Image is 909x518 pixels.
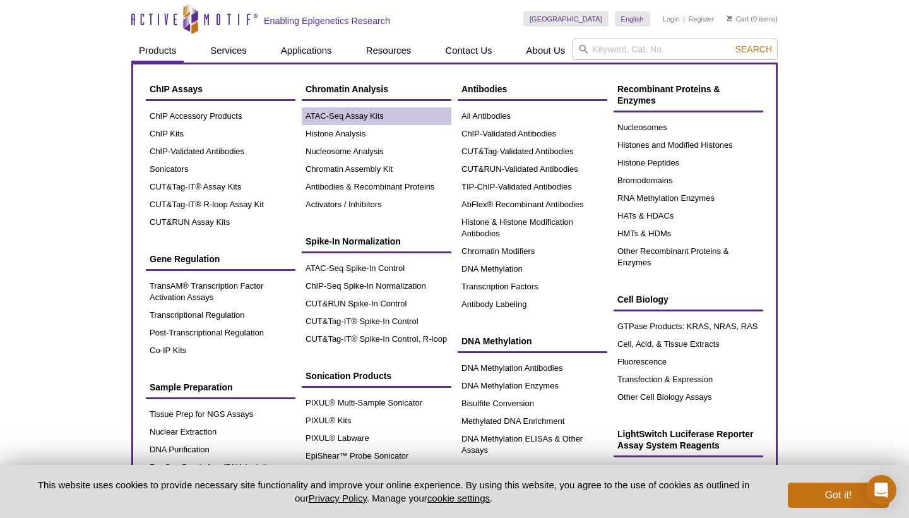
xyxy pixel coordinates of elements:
[302,229,451,253] a: Spike-In Normalization
[614,119,763,136] a: Nucleosomes
[302,125,451,143] a: Histone Analysis
[146,306,295,324] a: Transcriptional Regulation
[146,178,295,196] a: CUT&Tag-IT® Assay Kits
[302,143,451,160] a: Nucleosome Analysis
[458,196,607,214] a: AbFlex® Recombinant Antibodies
[146,196,295,214] a: CUT&Tag-IT® R-loop Assay Kit
[614,318,763,335] a: GTPase Products: KRAS, NRAS, RAS
[302,77,451,101] a: Chromatin Analysis
[302,364,451,388] a: Sonication Products
[458,77,607,101] a: Antibodies
[302,295,451,313] a: CUT&RUN Spike-In Control
[614,243,763,272] a: Other Recombinant Proteins & Enzymes
[458,260,607,278] a: DNA Methylation
[146,160,295,178] a: Sonicators
[788,483,889,508] button: Got it!
[302,178,451,196] a: Antibodies & Recombinant Proteins
[688,15,714,23] a: Register
[150,84,203,94] span: ChIP Assays
[427,493,490,503] button: cookie settings
[146,125,295,143] a: ChIP Kits
[614,287,763,311] a: Cell Biology
[458,143,607,160] a: CUT&Tag-Validated Antibodies
[359,39,419,63] a: Resources
[20,478,767,505] p: This website uses cookies to provide necessary site functionality and improve your online experie...
[461,84,507,94] span: Antibodies
[306,371,391,381] span: Sonication Products
[146,406,295,423] a: Tissue Prep for NGS Assays
[146,214,295,231] a: CUT&RUN Assay Kits
[727,15,749,23] a: Cart
[614,190,763,207] a: RNA Methylation Enzymes
[458,178,607,196] a: TIP-ChIP-Validated Antibodies
[614,422,763,457] a: LightSwitch Luciferase Reporter Assay System Reagents
[302,430,451,447] a: PIXUL® Labware
[302,412,451,430] a: PIXUL® Kits
[573,39,778,60] input: Keyword, Cat. No.
[302,313,451,330] a: CUT&Tag-IT® Spike-In Control
[614,207,763,225] a: HATs & HDACs
[306,236,401,246] span: Spike-In Normalization
[302,330,451,348] a: CUT&Tag-IT® Spike-In Control, R-loop
[150,382,233,392] span: Sample Preparation
[302,394,451,412] a: PIXUL® Multi-Sample Sonicator
[131,39,184,63] a: Products
[146,277,295,306] a: TransAM® Transcription Factor Activation Assays
[458,278,607,296] a: Transcription Factors
[146,77,295,101] a: ChIP Assays
[146,247,295,271] a: Gene Regulation
[146,375,295,399] a: Sample Preparation
[458,214,607,243] a: Histone & Histone Modification Antibodies
[458,377,607,395] a: DNA Methylation Enzymes
[614,335,763,353] a: Cell, Acid, & Tissue Extracts
[461,336,532,346] span: DNA Methylation
[306,84,388,94] span: Chromatin Analysis
[614,154,763,172] a: Histone Peptides
[146,107,295,125] a: ChIP Accessory Products
[264,15,390,27] h2: Enabling Epigenetics Research
[727,15,732,21] img: Your Cart
[203,39,254,63] a: Services
[146,459,295,476] a: RapCap Beads for cfDNA Isolation
[617,84,720,105] span: Recombinant Proteins & Enzymes
[458,243,607,260] a: Chromatin Modifiers
[663,15,680,23] a: Login
[302,107,451,125] a: ATAC-Seq Assay Kits
[146,342,295,359] a: Co-IP Kits
[727,11,778,27] li: (0 items)
[866,475,896,505] div: Open Intercom Messenger
[614,77,763,112] a: Recombinant Proteins & Enzymes
[523,11,609,27] a: [GEOGRAPHIC_DATA]
[458,413,607,430] a: Methylated DNA Enrichment
[614,136,763,154] a: Histones and Modified Histones
[614,371,763,388] a: Transfection & Expression
[302,260,451,277] a: ATAC-Seq Spike-In Control
[617,294,668,304] span: Cell Biology
[302,160,451,178] a: Chromatin Assembly Kit
[683,11,685,27] li: |
[614,353,763,371] a: Fluorescence
[458,329,607,353] a: DNA Methylation
[458,160,607,178] a: CUT&RUN-Validated Antibodies
[302,447,451,465] a: EpiShear™ Probe Sonicator
[732,44,776,55] button: Search
[309,493,367,503] a: Privacy Policy
[458,359,607,377] a: DNA Methylation Antibodies
[146,143,295,160] a: ChIP-Validated Antibodies
[273,39,340,63] a: Applications
[150,254,220,264] span: Gene Regulation
[458,430,607,459] a: DNA Methylation ELISAs & Other Assays
[302,196,451,214] a: Activators / Inhibitors
[146,324,295,342] a: Post-Transcriptional Regulation
[614,172,763,190] a: Bromodomains
[614,225,763,243] a: HMTs & HDMs
[146,441,295,459] a: DNA Purification
[735,44,772,54] span: Search
[437,39,499,63] a: Contact Us
[458,395,607,413] a: Bisulfite Conversion
[519,39,573,63] a: About Us
[614,388,763,406] a: Other Cell Biology Assays
[458,125,607,143] a: ChIP-Validated Antibodies
[458,107,607,125] a: All Antibodies
[615,11,650,27] a: English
